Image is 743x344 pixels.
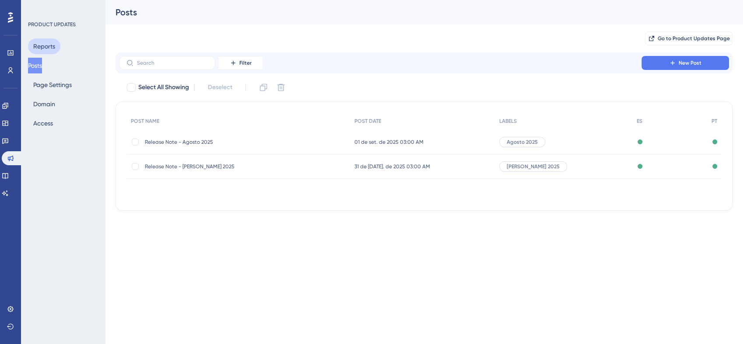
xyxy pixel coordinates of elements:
[208,82,232,93] span: Deselect
[507,139,538,146] span: Agosto 2025
[637,118,642,125] span: ES
[28,21,76,28] div: PRODUCT UPDATES
[28,58,42,73] button: Posts
[711,118,717,125] span: PT
[28,115,58,131] button: Access
[658,35,730,42] span: Go to Product Updates Page
[499,118,517,125] span: LABELS
[200,80,240,95] button: Deselect
[28,96,60,112] button: Domain
[131,118,159,125] span: POST NAME
[507,163,560,170] span: [PERSON_NAME] 2025
[116,6,711,18] div: Posts
[145,139,285,146] span: Release Note - Agosto 2025
[239,59,252,66] span: Filter
[354,118,381,125] span: POST DATE
[137,60,208,66] input: Search
[641,56,729,70] button: New Post
[219,56,263,70] button: Filter
[145,163,285,170] span: Release Note - [PERSON_NAME] 2025
[28,77,77,93] button: Page Settings
[354,139,424,146] span: 01 de set. de 2025 03:00 AM
[354,163,430,170] span: 31 de [DATE]. de 2025 03:00 AM
[645,31,732,45] button: Go to Product Updates Page
[138,82,189,93] span: Select All Showing
[679,59,701,66] span: New Post
[28,38,60,54] button: Reports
